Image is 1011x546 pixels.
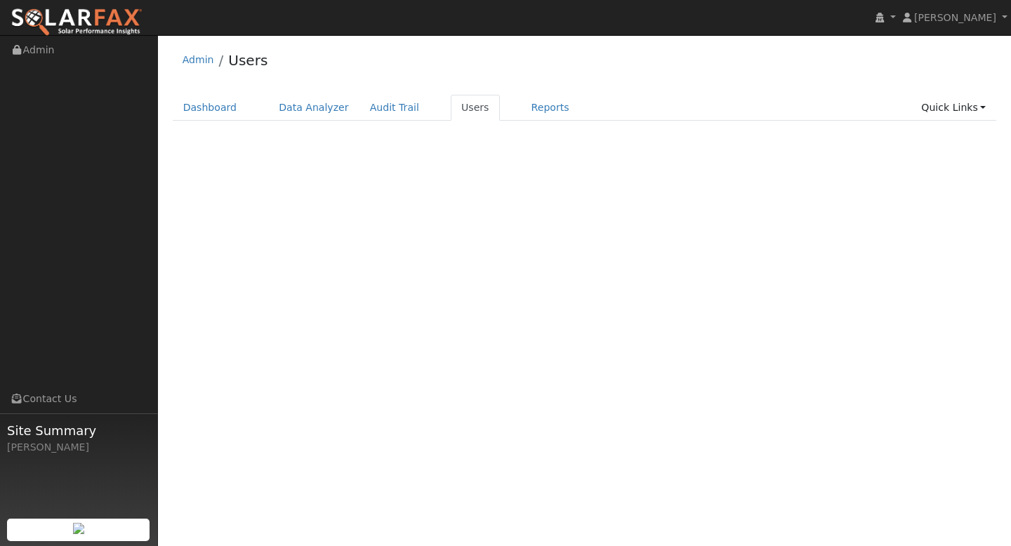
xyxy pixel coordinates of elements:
[7,421,150,440] span: Site Summary
[173,95,248,121] a: Dashboard
[73,523,84,534] img: retrieve
[451,95,500,121] a: Users
[911,95,996,121] a: Quick Links
[268,95,359,121] a: Data Analyzer
[521,95,580,121] a: Reports
[7,440,150,455] div: [PERSON_NAME]
[183,54,214,65] a: Admin
[11,8,143,37] img: SolarFax
[359,95,430,121] a: Audit Trail
[228,52,267,69] a: Users
[914,12,996,23] span: [PERSON_NAME]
